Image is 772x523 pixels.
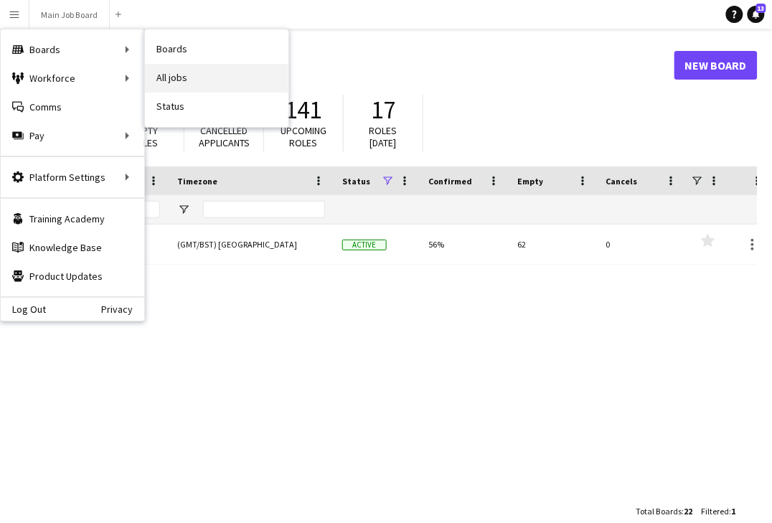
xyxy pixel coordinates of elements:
span: Cancelled applicants [199,124,250,149]
a: Comms [1,93,144,121]
span: 1 [732,506,736,517]
span: 13 [756,4,766,13]
span: 141 [286,94,322,126]
div: Boards [1,35,144,64]
span: Confirmed [428,176,472,187]
div: 0 [598,225,687,264]
span: Status [342,176,370,187]
span: Timezone [177,176,217,187]
a: 13 [748,6,765,23]
a: Status [145,93,288,121]
div: 62 [509,225,598,264]
span: Filtered [702,506,730,517]
h1: Boards [25,55,674,76]
div: Pay [1,121,144,150]
a: New Board [674,51,758,80]
a: Product Updates [1,262,144,291]
div: 56% [420,225,509,264]
span: 17 [371,94,395,126]
span: Empty [517,176,543,187]
div: Platform Settings [1,163,144,192]
span: Roles [DATE] [369,124,397,149]
button: Main Job Board [29,1,110,29]
span: Upcoming roles [281,124,326,149]
span: Cancels [606,176,638,187]
a: Training Academy [1,204,144,233]
a: Knowledge Base [1,233,144,262]
a: All jobs [145,64,288,93]
span: 22 [684,506,693,517]
div: (GMT/BST) [GEOGRAPHIC_DATA] [169,225,334,264]
a: Log Out [1,303,46,315]
div: Workforce [1,64,144,93]
span: Total Boards [636,506,682,517]
button: Open Filter Menu [177,203,190,216]
a: Privacy [101,303,144,315]
input: Timezone Filter Input [203,201,325,218]
a: Boards [145,35,288,64]
span: Active [342,240,387,250]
